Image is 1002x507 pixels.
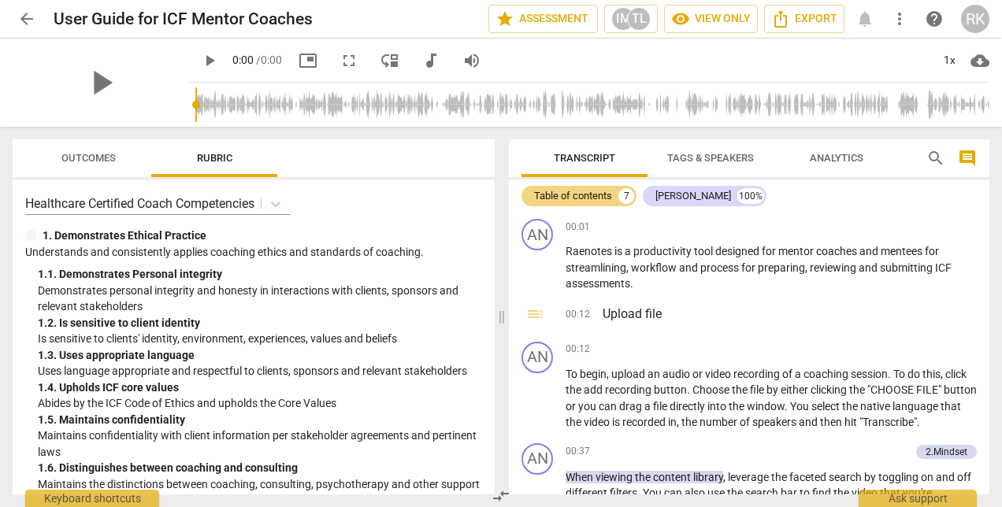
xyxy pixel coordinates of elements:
span: this [922,368,941,380]
span: recording [733,368,782,380]
span: process [700,261,741,274]
span: viewing [596,471,635,483]
span: bar [781,487,800,499]
span: the [849,383,867,396]
span: 00:12 [566,308,590,324]
span: speakers [752,416,799,428]
span: the [732,383,750,396]
span: find [812,487,833,499]
span: do [907,368,922,380]
span: , [677,416,681,428]
span: streamlining [566,261,626,274]
span: begin [580,368,607,380]
span: a [644,400,653,413]
p: Abides by the ICF Code of Ethics and upholds the Core Values [38,395,482,412]
button: Volume [458,46,486,75]
span: visibility [671,9,690,28]
span: the [566,383,584,396]
span: Outcomes [61,152,116,164]
span: designed [715,245,762,257]
span: . [785,400,790,413]
p: Maintains confidentiality with client information per stakeholder agreements and pertinent laws [38,427,482,460]
span: , [723,471,728,483]
span: and [859,245,881,257]
span: a [795,368,803,380]
span: the [727,487,745,499]
span: clicking [811,383,849,396]
div: TL [627,7,651,31]
div: 1. 1. Demonstrates Personal integrity [38,266,482,283]
div: 1. 2. Is sensitive to client identity [38,315,482,331]
span: 00:12 [566,342,590,356]
span: , [626,261,631,274]
span: that [880,487,903,499]
span: of [740,416,752,428]
span: Tags & Speakers [667,152,754,164]
span: can [599,400,619,413]
span: recorded [622,416,668,428]
span: cloud_download [970,51,989,70]
div: Table of contents [534,188,612,204]
span: / 0:00 [256,54,282,66]
span: file [750,383,766,396]
span: recording [605,383,654,396]
div: 1x [934,48,964,73]
span: you're [903,487,932,499]
span: upload [611,368,648,380]
span: to [800,487,812,499]
span: you [578,400,599,413]
span: Raenotes [566,245,614,257]
span: or [566,400,578,413]
span: Choose [692,383,732,396]
div: 1. 4. Upholds ICF core values [38,379,482,396]
span: the [566,416,584,428]
span: then [820,416,844,428]
span: the [681,416,700,428]
div: 7 [618,188,634,204]
span: fullscreen [340,51,358,70]
span: play_arrow [80,62,121,103]
span: the [635,471,653,483]
a: Help [920,5,948,33]
p: Healthcare Certified Coach Competencies [25,194,254,213]
div: 100% [737,188,764,204]
span: volume_up [462,51,481,70]
span: When [566,471,596,483]
span: for [741,261,758,274]
span: and [936,471,957,483]
span: by [766,383,781,396]
span: search [926,149,945,168]
span: To [566,368,580,380]
span: hit [844,416,859,428]
span: search [745,487,781,499]
span: productivity [633,245,694,257]
span: submitting [880,261,935,274]
span: library [693,471,723,483]
span: native [860,400,893,413]
p: Uses language appropriate and respectful to clients, sponsors and relevant stakeholders [38,363,482,379]
div: Change speaker [521,219,553,250]
span: ICF [935,261,952,274]
span: You [790,400,811,413]
span: . [630,277,633,290]
span: . [637,487,643,499]
span: preparing [758,261,805,274]
span: window [747,400,785,413]
span: either [781,383,811,396]
div: Ask support [859,490,977,507]
span: faceted [789,471,829,483]
span: language [893,400,941,413]
span: video [852,487,880,499]
span: the [771,471,789,483]
div: Keyboard shortcuts [25,490,159,507]
span: Transcript [554,152,615,164]
span: by [864,471,878,483]
span: . [687,383,692,396]
span: session [851,368,888,380]
span: Rubric [197,152,232,164]
div: [PERSON_NAME] [655,188,731,204]
div: RK [961,5,989,33]
span: and [799,416,820,428]
h3: Upload file [603,305,977,324]
span: workflow [631,261,679,274]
